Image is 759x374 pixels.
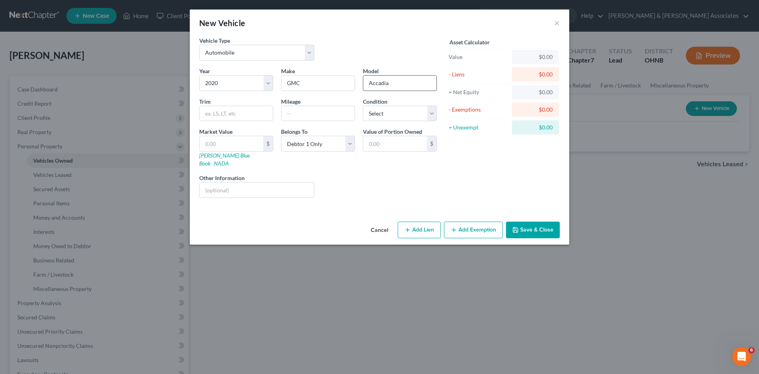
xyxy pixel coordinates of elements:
label: Mileage [281,97,300,106]
div: $ [263,136,273,151]
div: $0.00 [518,123,553,131]
button: Save & Close [506,222,560,238]
label: Asset Calculator [449,38,490,46]
button: Add Exemption [444,222,503,238]
button: Cancel [364,222,395,238]
label: Other Information [199,174,245,182]
div: - Exemptions [449,106,508,114]
label: Value of Portion Owned [363,127,422,136]
div: = Unexempt [449,123,508,131]
input: 0.00 [200,136,263,151]
div: $0.00 [518,70,553,78]
label: Trim [199,97,211,106]
input: ex. Altima [363,76,436,91]
label: Condition [363,97,387,106]
button: Add Lien [398,222,441,238]
input: -- [281,106,355,121]
label: Vehicle Type [199,36,230,45]
div: $0.00 [518,88,553,96]
span: 6 [748,347,755,353]
span: Make [281,68,295,74]
div: New Vehicle [199,17,245,28]
input: 0.00 [363,136,427,151]
span: Belongs To [281,128,308,135]
a: [PERSON_NAME] Blue Book [199,152,250,167]
input: ex. Nissan [281,76,355,91]
div: $ [427,136,436,151]
div: $0.00 [518,53,553,61]
label: Model [363,67,379,75]
iframe: Intercom live chat [732,347,751,366]
label: Market Value [199,127,232,136]
div: $0.00 [518,106,553,114]
div: - Liens [449,70,508,78]
button: × [554,18,560,28]
label: Year [199,67,210,75]
div: Value [449,53,508,61]
input: ex. LS, LT, etc [200,106,273,121]
div: = Net Equity [449,88,508,96]
input: (optional) [200,182,314,197]
a: NADA [214,160,229,167]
